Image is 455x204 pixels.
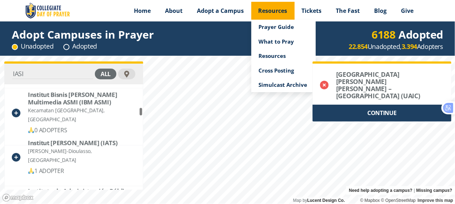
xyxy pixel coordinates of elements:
div: Unadopted [12,42,53,51]
div: Adopted [63,42,97,51]
span: Adopt a Campus [197,7,244,15]
div: Adopt Campuses in Prayer [12,30,154,39]
img: 🙏 [28,127,34,133]
div: Adopted [372,30,444,39]
span: Simulcast Archive [258,81,307,88]
div: 0 ADOPTERS [28,126,136,135]
div: all [95,69,116,79]
div: Unadopted, Adopters [349,42,443,51]
a: Give [394,2,421,20]
span: Give [401,7,414,15]
div: Institut Anselme Titiama Sanou (IATS) [28,139,135,146]
span: About [165,7,183,15]
strong: 22.854 [349,42,368,51]
input: Find Your Campus [12,69,93,79]
a: Resources [251,2,295,20]
a: What to Pray [251,34,316,49]
a: Blog [367,2,394,20]
div: Kecamatan [GEOGRAPHIC_DATA], [GEOGRAPHIC_DATA] [28,106,136,124]
div: Instituto de Administración Pública del Estado de Sinaloa [28,187,135,202]
a: Lucent Design Co. [307,198,345,203]
a: Mapbox logo [2,194,34,202]
span: Prayer Guide [258,23,294,30]
a: Prayer Guide [251,20,316,34]
div: [GEOGRAPHIC_DATA][PERSON_NAME][PERSON_NAME] – [GEOGRAPHIC_DATA] (UAIC) [336,71,430,99]
a: Home [127,2,158,20]
a: Need help adopting a campus? [349,186,412,195]
div: Map by [290,197,348,204]
a: Simulcast Archive [251,78,316,92]
div: 6188 [372,30,396,39]
a: Improve this map [418,198,453,203]
div: [PERSON_NAME]-Dioulasso, [GEOGRAPHIC_DATA] [28,146,136,164]
a: Mapbox [360,198,380,203]
a: OpenStreetMap [381,198,416,203]
span: Resources [258,52,286,59]
a: Resources [251,49,316,63]
div: CONTINUE [313,105,451,121]
span: Tickets [302,7,322,15]
img: 🙏 [28,168,34,174]
div: 1 ADOPTER [28,166,136,175]
span: Blog [374,7,387,15]
a: Tickets [295,2,329,20]
span: The Fast [336,7,360,15]
a: The Fast [329,2,367,20]
span: Cross Posting [258,67,294,74]
a: Adopt a Campus [190,2,251,20]
span: What to Pray [258,38,294,45]
div: | [346,186,455,195]
span: Home [134,7,151,15]
div: Institut Bisnis dan Multimedia ASMI (IBM ASMI) [28,91,135,106]
span: Resources [258,7,287,15]
a: Missing campus? [416,186,452,195]
strong: 3.394 [402,42,417,51]
a: About [158,2,190,20]
a: Cross Posting [251,63,316,78]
